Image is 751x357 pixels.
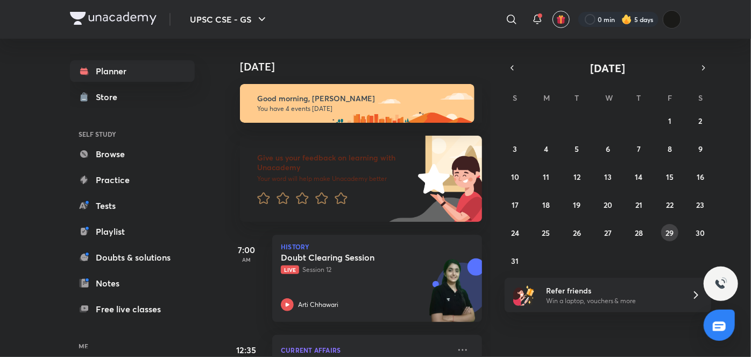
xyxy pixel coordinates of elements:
abbr: August 31, 2025 [512,256,519,266]
a: Tests [70,195,195,216]
h5: 7:00 [225,243,268,256]
abbr: August 15, 2025 [666,172,674,182]
button: August 12, 2025 [569,168,586,185]
abbr: Wednesday [605,93,613,103]
img: referral [513,284,535,306]
h6: Good morning, [PERSON_NAME] [257,94,465,103]
p: AM [225,256,268,263]
abbr: August 12, 2025 [573,172,580,182]
abbr: August 20, 2025 [604,200,612,210]
button: August 5, 2025 [569,140,586,157]
button: avatar [552,11,570,28]
abbr: August 14, 2025 [635,172,642,182]
a: Planner [70,60,195,82]
a: Store [70,86,195,108]
button: August 19, 2025 [569,196,586,213]
button: August 8, 2025 [661,140,678,157]
span: Live [281,265,299,274]
button: August 28, 2025 [630,224,647,241]
abbr: August 29, 2025 [665,228,674,238]
button: UPSC CSE - GS [183,9,275,30]
button: August 23, 2025 [692,196,709,213]
button: August 20, 2025 [599,196,617,213]
abbr: Sunday [513,93,518,103]
abbr: August 9, 2025 [698,144,703,154]
p: Session 12 [281,265,450,275]
abbr: August 13, 2025 [604,172,612,182]
button: August 29, 2025 [661,224,678,241]
button: August 21, 2025 [630,196,647,213]
a: Playlist [70,221,195,242]
abbr: Saturday [698,93,703,103]
img: avatar [556,15,566,24]
abbr: August 23, 2025 [697,200,705,210]
img: Company Logo [70,12,157,25]
abbr: August 6, 2025 [606,144,610,154]
abbr: August 11, 2025 [543,172,549,182]
p: Your word will help make Unacademy better [257,174,414,183]
div: Store [96,90,124,103]
abbr: Tuesday [575,93,579,103]
h4: [DATE] [240,60,493,73]
button: August 10, 2025 [507,168,524,185]
abbr: August 1, 2025 [668,116,671,126]
img: Vidhi dubey [663,10,681,29]
button: August 14, 2025 [630,168,647,185]
abbr: August 26, 2025 [573,228,581,238]
button: August 18, 2025 [537,196,555,213]
abbr: Monday [543,93,550,103]
a: Browse [70,143,195,165]
abbr: August 16, 2025 [697,172,704,182]
button: August 24, 2025 [507,224,524,241]
button: August 7, 2025 [630,140,647,157]
button: August 6, 2025 [599,140,617,157]
abbr: August 25, 2025 [542,228,550,238]
button: August 27, 2025 [599,224,617,241]
button: August 26, 2025 [569,224,586,241]
button: August 3, 2025 [507,140,524,157]
h6: SELF STUDY [70,125,195,143]
a: Notes [70,272,195,294]
a: Practice [70,169,195,191]
abbr: August 27, 2025 [604,228,612,238]
abbr: August 17, 2025 [512,200,519,210]
abbr: August 7, 2025 [637,144,641,154]
a: Company Logo [70,12,157,27]
span: [DATE] [591,61,626,75]
img: streak [621,14,632,25]
button: August 2, 2025 [692,112,709,129]
a: Doubts & solutions [70,247,195,268]
h6: ME [70,337,195,355]
abbr: August 5, 2025 [575,144,579,154]
abbr: August 30, 2025 [696,228,705,238]
abbr: August 22, 2025 [666,200,674,210]
abbr: August 24, 2025 [511,228,519,238]
p: History [281,243,473,250]
a: Free live classes [70,298,195,320]
h6: Give us your feedback on learning with Unacademy [257,153,414,172]
abbr: August 19, 2025 [573,200,581,210]
h6: Refer friends [546,285,678,296]
abbr: Thursday [636,93,641,103]
abbr: August 18, 2025 [542,200,550,210]
h5: 12:35 [225,344,268,356]
button: August 11, 2025 [537,168,555,185]
abbr: August 28, 2025 [635,228,643,238]
abbr: Friday [668,93,672,103]
button: August 1, 2025 [661,112,678,129]
p: Win a laptop, vouchers & more [546,296,678,306]
abbr: August 10, 2025 [511,172,519,182]
abbr: August 21, 2025 [635,200,642,210]
button: [DATE] [520,60,696,75]
img: morning [240,84,474,123]
abbr: August 4, 2025 [544,144,548,154]
button: August 22, 2025 [661,196,678,213]
p: Current Affairs [281,344,450,356]
button: August 31, 2025 [507,252,524,269]
p: You have 4 events [DATE] [257,104,465,113]
abbr: August 8, 2025 [668,144,672,154]
button: August 4, 2025 [537,140,555,157]
button: August 9, 2025 [692,140,709,157]
button: August 15, 2025 [661,168,678,185]
p: Arti Chhawari [298,300,338,310]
